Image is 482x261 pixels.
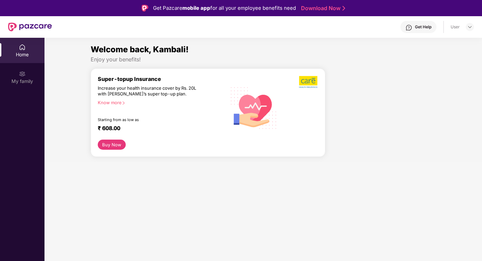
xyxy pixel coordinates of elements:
[91,45,189,54] span: Welcome back, Kambali!
[98,100,222,105] div: Know more
[182,5,210,11] strong: mobile app
[91,56,436,63] div: Enjoy your benefits!
[98,76,226,82] div: Super-topup Insurance
[467,24,473,30] img: svg+xml;base64,PHN2ZyBpZD0iRHJvcGRvd24tMzJ4MzIiIHhtbG5zPSJodHRwOi8vd3d3LnczLm9yZy8yMDAwL3N2ZyIgd2...
[98,125,219,133] div: ₹ 608.00
[98,117,198,122] div: Starting from as low as
[8,23,52,31] img: New Pazcare Logo
[142,5,148,11] img: Logo
[122,101,125,105] span: right
[342,5,345,12] img: Stroke
[19,44,26,51] img: svg+xml;base64,PHN2ZyBpZD0iSG9tZSIgeG1sbnM9Imh0dHA6Ly93d3cudzMub3JnLzIwMDAvc3ZnIiB3aWR0aD0iMjAiIG...
[299,76,318,88] img: b5dec4f62d2307b9de63beb79f102df3.png
[19,70,26,77] img: svg+xml;base64,PHN2ZyB3aWR0aD0iMjAiIGhlaWdodD0iMjAiIHZpZXdCb3g9IjAgMCAyMCAyMCIgZmlsbD0ibm9uZSIgeG...
[415,24,431,30] div: Get Help
[301,5,343,12] a: Download Now
[226,80,281,136] img: svg+xml;base64,PHN2ZyB4bWxucz0iaHR0cDovL3d3dy53My5vcmcvMjAwMC9zdmciIHhtbG5zOnhsaW5rPSJodHRwOi8vd3...
[451,24,460,30] div: User
[98,140,126,150] button: Buy Now
[405,24,412,31] img: svg+xml;base64,PHN2ZyBpZD0iSGVscC0zMngzMiIgeG1sbnM9Imh0dHA6Ly93d3cudzMub3JnLzIwMDAvc3ZnIiB3aWR0aD...
[98,85,197,97] div: Increase your health insurance cover by Rs. 20L with [PERSON_NAME]’s super top-up plan.
[153,4,296,12] div: Get Pazcare for all your employee benefits need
